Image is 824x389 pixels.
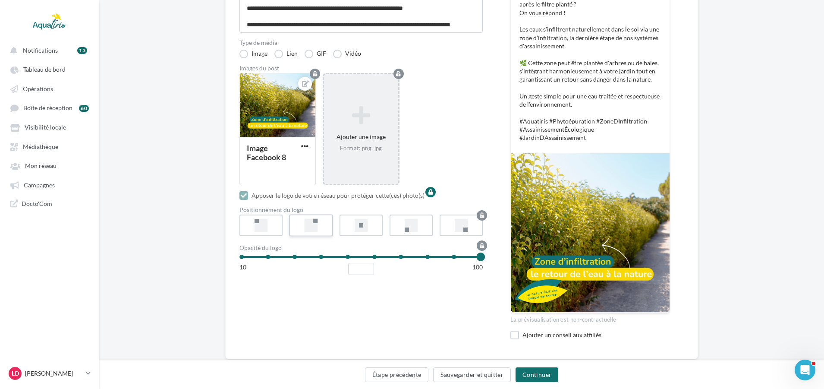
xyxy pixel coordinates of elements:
[23,104,72,112] span: Boîte de réception
[239,50,267,58] label: Image
[252,191,425,199] div: Apposer le logo de votre réseau pour protéger cette(ces) photo(s)
[25,369,82,378] p: [PERSON_NAME]
[24,181,55,189] span: Campagnes
[77,47,87,54] div: 13
[365,367,429,382] button: Étape précédente
[333,50,361,58] label: Vidéo
[5,158,94,173] a: Mon réseau
[25,162,57,170] span: Mon réseau
[5,61,94,77] a: Tableau de bord
[5,42,91,58] button: Notifications 13
[510,313,670,324] div: La prévisualisation est non-contractuelle
[5,81,94,96] a: Opérations
[239,263,246,271] div: 10
[5,100,94,116] a: Boîte de réception 60
[239,65,483,71] div: Images du post
[22,199,52,208] span: Docto'Com
[23,66,66,73] span: Tableau de bord
[239,245,483,251] div: Opacité du logo
[433,367,511,382] button: Sauvegarder et quitter
[305,50,326,58] label: GIF
[23,143,58,150] span: Médiathèque
[274,50,298,58] label: Lien
[516,367,558,382] button: Continuer
[5,196,94,211] a: Docto'Com
[795,360,815,380] iframe: Intercom live chat
[23,47,58,54] span: Notifications
[23,85,53,92] span: Opérations
[5,139,94,154] a: Médiathèque
[7,365,92,382] a: LD [PERSON_NAME]
[239,40,483,46] label: Type de média
[247,143,286,161] div: Image Facebook 8
[12,369,19,378] span: LD
[522,331,670,339] div: Ajouter un conseil aux affiliés
[25,124,66,131] span: Visibilité locale
[79,105,89,112] div: 60
[5,119,94,135] a: Visibilité locale
[5,177,94,193] a: Campagnes
[239,207,483,213] div: Positionnement du logo
[472,263,483,271] div: 100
